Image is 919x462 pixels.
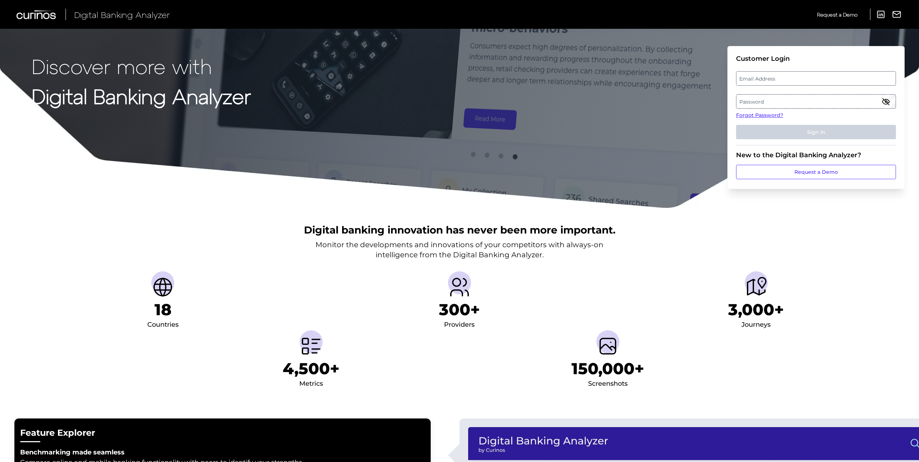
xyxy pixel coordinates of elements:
[728,300,784,319] h1: 3,000+
[741,319,771,331] div: Journeys
[448,276,471,299] img: Providers
[151,276,174,299] img: Countries
[817,9,857,21] a: Request a Demo
[745,276,768,299] img: Journeys
[283,359,340,378] h1: 4,500+
[817,12,857,18] span: Request a Demo
[736,165,896,179] a: Request a Demo
[32,84,251,108] strong: Digital Banking Analyzer
[596,335,619,358] img: Screenshots
[736,72,895,85] label: Email Address
[17,10,57,19] img: Curinos
[736,112,896,119] a: Forgot Password?
[439,300,480,319] h1: 300+
[299,378,323,390] div: Metrics
[20,427,425,439] h2: Feature Explorer
[736,55,896,63] div: Customer Login
[154,300,171,319] h1: 18
[147,319,179,331] div: Countries
[736,151,896,159] div: New to the Digital Banking Analyzer?
[74,9,170,20] span: Digital Banking Analyzer
[571,359,644,378] h1: 150,000+
[304,223,615,237] h2: Digital banking innovation has never been more important.
[588,378,628,390] div: Screenshots
[444,319,475,331] div: Providers
[736,125,896,139] button: Sign In
[20,448,125,456] strong: Benchmarking made seamless
[300,335,323,358] img: Metrics
[32,55,251,77] p: Discover more with
[315,240,604,260] p: Monitor the developments and innovations of your competitors with always-on intelligence from the...
[736,95,895,108] label: Password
